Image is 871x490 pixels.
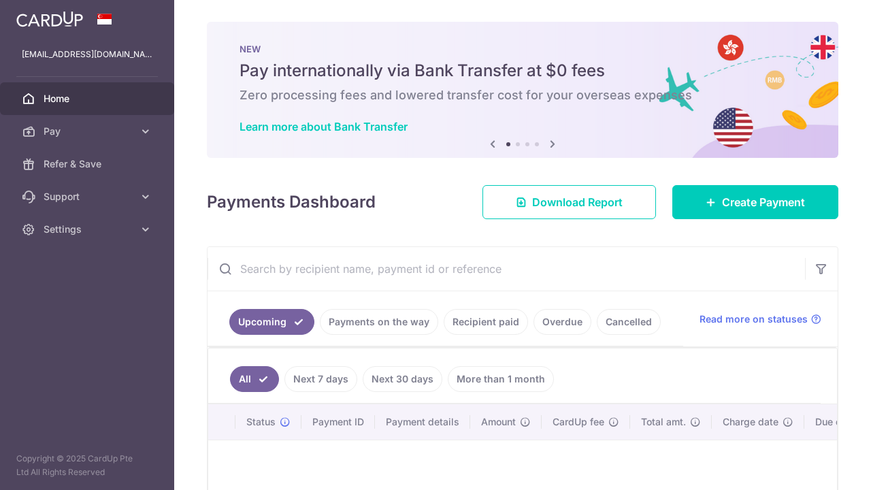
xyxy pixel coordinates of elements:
[723,415,778,429] span: Charge date
[700,312,821,326] a: Read more on statuses
[533,309,591,335] a: Overdue
[641,415,686,429] span: Total amt.
[44,125,133,138] span: Pay
[246,415,276,429] span: Status
[444,309,528,335] a: Recipient paid
[240,44,806,54] p: NEW
[448,366,554,392] a: More than 1 month
[553,415,604,429] span: CardUp fee
[672,185,838,219] a: Create Payment
[320,309,438,335] a: Payments on the way
[230,366,279,392] a: All
[532,194,623,210] span: Download Report
[700,312,808,326] span: Read more on statuses
[44,157,133,171] span: Refer & Save
[482,185,656,219] a: Download Report
[363,366,442,392] a: Next 30 days
[375,404,470,440] th: Payment details
[22,48,152,61] p: [EMAIL_ADDRESS][DOMAIN_NAME]
[207,22,838,158] img: Bank transfer banner
[240,120,408,133] a: Learn more about Bank Transfer
[44,190,133,203] span: Support
[240,60,806,82] h5: Pay internationally via Bank Transfer at $0 fees
[815,415,856,429] span: Due date
[722,194,805,210] span: Create Payment
[597,309,661,335] a: Cancelled
[16,11,83,27] img: CardUp
[229,309,314,335] a: Upcoming
[284,366,357,392] a: Next 7 days
[301,404,375,440] th: Payment ID
[481,415,516,429] span: Amount
[208,247,805,291] input: Search by recipient name, payment id or reference
[240,87,806,103] h6: Zero processing fees and lowered transfer cost for your overseas expenses
[207,190,376,214] h4: Payments Dashboard
[44,223,133,236] span: Settings
[44,92,133,105] span: Home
